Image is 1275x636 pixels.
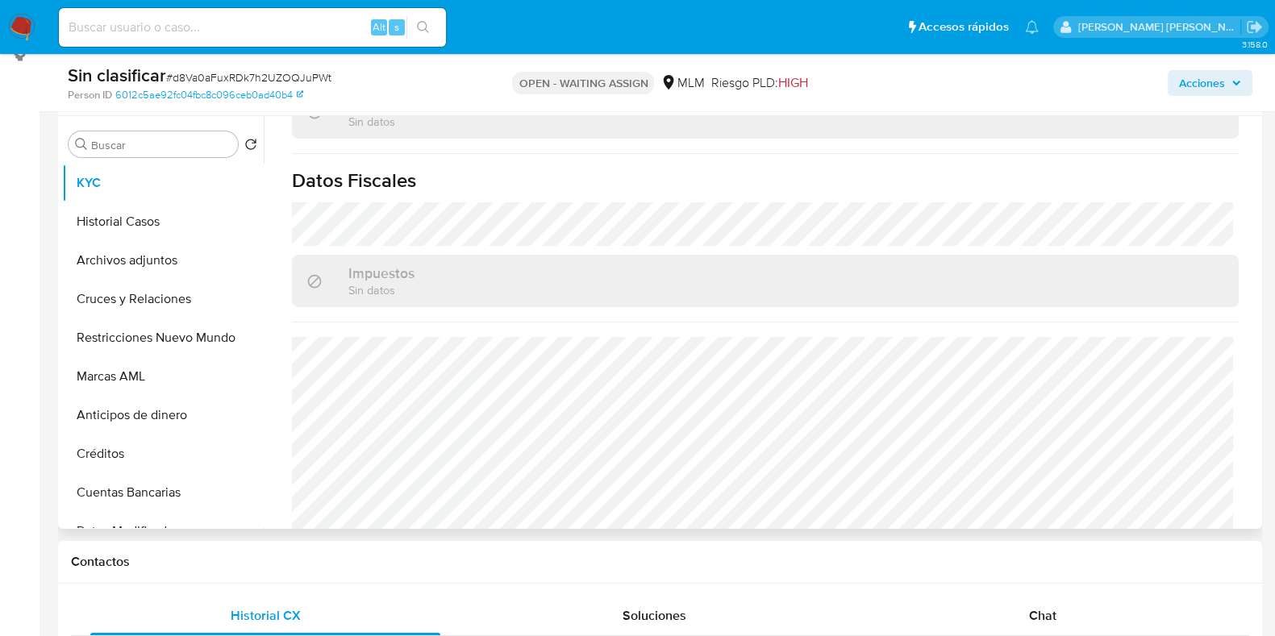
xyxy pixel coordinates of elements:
button: Datos Modificados [62,512,264,551]
button: Archivos adjuntos [62,241,264,280]
a: Salir [1246,19,1263,35]
p: OPEN - WAITING ASSIGN [512,72,654,94]
input: Buscar [91,138,231,152]
button: Acciones [1168,70,1252,96]
p: Sin datos [348,114,518,129]
div: MLM [660,74,704,92]
a: Notificaciones [1025,20,1039,34]
button: Historial Casos [62,202,264,241]
button: Marcas AML [62,357,264,396]
span: Chat [1029,606,1056,625]
button: Cruces y Relaciones [62,280,264,318]
button: search-icon [406,16,440,39]
span: s [394,19,399,35]
span: Acciones [1179,70,1225,96]
span: 3.158.0 [1241,38,1267,51]
a: 6012c5ae92fc04fbc8c096ceb0ad40b4 [115,88,303,102]
div: ImpuestosSin datos [292,255,1239,307]
h1: Datos Fiscales [292,168,1239,193]
input: Buscar usuario o caso... [59,17,446,38]
span: Riesgo PLD: [710,74,807,92]
span: Soluciones [623,606,686,625]
b: Person ID [68,88,112,102]
button: Créditos [62,434,264,473]
button: Restricciones Nuevo Mundo [62,318,264,357]
span: Accesos rápidos [919,19,1009,35]
span: Alt [373,19,385,35]
h1: Contactos [71,554,1249,570]
button: Volver al orden por defecto [244,138,257,156]
p: daniela.lagunesrodriguez@mercadolibre.com.mx [1078,19,1241,35]
span: Historial CX [231,606,301,625]
span: HIGH [777,73,807,92]
b: Sin clasificar [68,62,166,88]
button: Anticipos de dinero [62,396,264,434]
button: Cuentas Bancarias [62,473,264,512]
h3: Impuestos [348,264,415,282]
button: Buscar [75,138,88,151]
p: Sin datos [348,282,415,297]
span: # d8Va0aFuxRDk7h2UZOQJuPWt [166,69,331,85]
button: KYC [62,164,264,202]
